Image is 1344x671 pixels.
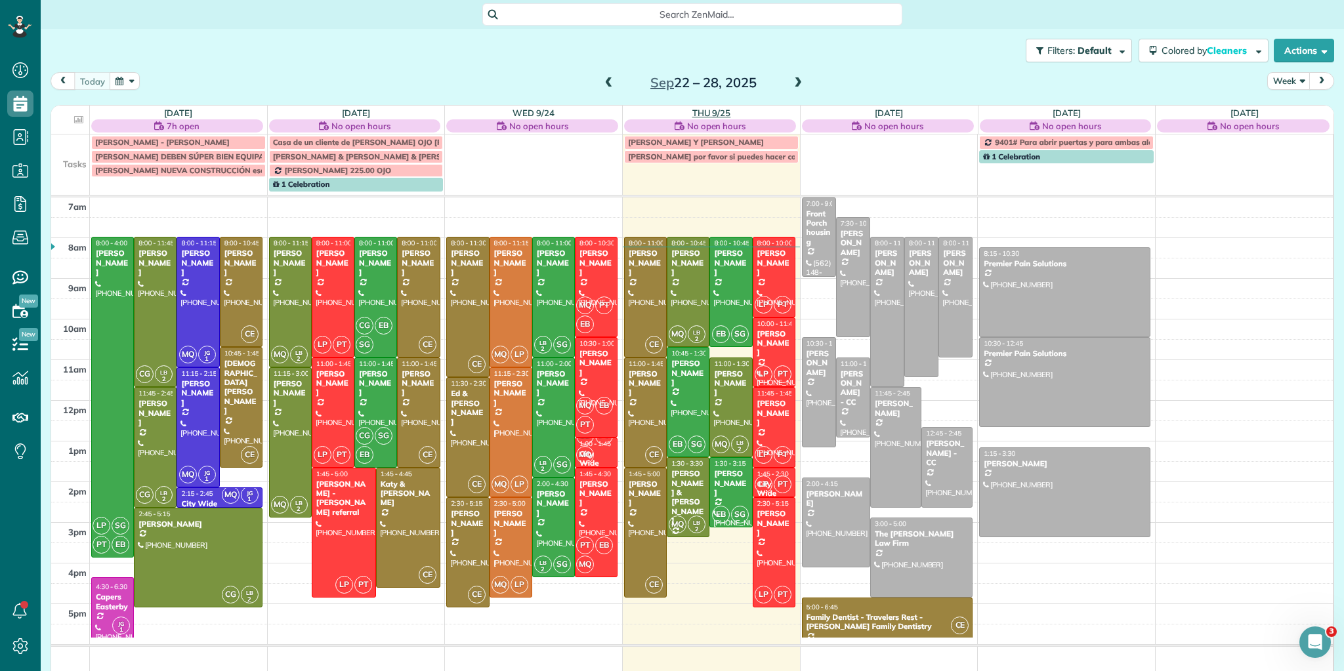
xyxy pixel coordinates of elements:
div: Premier Pain Solutions [983,349,1146,358]
span: 11:00 - 1:45 [629,359,664,368]
div: [PERSON_NAME] [493,379,528,407]
span: 8:00 - 11:15 [181,239,217,247]
span: 12pm [63,405,87,415]
span: 1:45 - 2:30 [757,470,789,478]
small: 2 [291,353,307,365]
div: [PERSON_NAME] [493,509,528,537]
small: 2 [156,373,172,386]
span: 3pm [68,527,87,537]
span: 11:45 - 1:45 [757,389,793,397]
small: 2 [156,493,172,506]
span: MQ [179,346,197,363]
span: SG [553,556,571,573]
div: [PERSON_NAME] [579,349,614,377]
div: [PERSON_NAME] [874,399,917,418]
div: [PERSON_NAME] [273,379,308,407]
span: CG [136,365,154,383]
span: LP [755,446,772,464]
div: [PERSON_NAME] [757,249,791,277]
span: LB [160,369,167,376]
span: 11:00 - 2:00 [537,359,572,368]
span: 10:30 - 12:45 [984,339,1023,348]
div: Family Dentist - Travelers Rest - [PERSON_NAME] Family Dentistry [806,613,969,632]
button: Week [1267,72,1311,90]
span: No open hours [1220,119,1279,132]
span: [PERSON_NAME] NUEVA CONSTRUCCIÓN escaleras [95,165,287,175]
a: Filters: Default [1019,39,1132,62]
span: 9am [68,283,87,293]
span: CE [241,325,259,343]
span: PT [333,446,350,464]
span: JG [247,489,253,497]
span: 1:30 - 3:30 [671,459,703,468]
span: 7:30 - 10:30 [841,219,876,228]
button: Filters: Default [1026,39,1132,62]
div: [PERSON_NAME] - CC [840,369,866,407]
span: [PERSON_NAME] 225.00 OJO [285,165,392,175]
div: [PERSON_NAME] [840,229,866,257]
a: Wed 9/24 [513,108,555,118]
span: LP [335,576,353,594]
small: 2 [535,563,551,576]
div: [PERSON_NAME] [579,249,614,277]
div: [PERSON_NAME] [806,349,832,377]
span: CE [468,356,486,373]
h2: 22 – 28, 2025 [621,75,786,90]
span: 11:00 - 1:30 [714,359,749,368]
a: [DATE] [875,108,903,118]
span: MQ [576,556,594,573]
span: LP [314,446,331,464]
span: LP [511,476,528,493]
span: CE [468,586,486,603]
small: 2 [291,503,307,516]
span: EB [576,315,594,333]
span: CE [951,617,969,634]
span: 2:15 - 2:45 [181,489,213,498]
span: 10:45 - 1:30 [671,349,707,357]
span: SG [356,336,373,354]
span: 1pm [68,445,87,456]
span: 10:30 - 1:00 [579,339,615,348]
button: Colored byCleaners [1139,39,1269,62]
span: 8:00 - 11:15 [494,239,530,247]
span: SG [731,506,749,523]
span: LP [755,476,772,493]
div: [PERSON_NAME] [757,329,791,357]
iframe: Intercom live chat [1299,626,1331,658]
div: [PERSON_NAME] [273,249,308,277]
span: Default [1078,45,1112,56]
span: EB [112,536,129,554]
span: LP [511,346,528,363]
button: today [74,72,111,90]
span: CG [356,317,373,335]
div: [PERSON_NAME] [536,249,571,277]
span: 11am [63,364,87,375]
span: LB [693,329,700,336]
span: No open hours [331,119,390,132]
div: [PERSON_NAME] [671,249,705,277]
div: [PERSON_NAME] [138,519,259,529]
div: [PERSON_NAME] [316,249,350,277]
span: LB [246,589,253,596]
div: [DEMOGRAPHIC_DATA][PERSON_NAME] [224,359,259,415]
div: [PERSON_NAME] [401,249,436,277]
span: MQ [669,516,686,533]
span: 11:30 - 2:30 [451,379,486,388]
div: [PERSON_NAME] - [PERSON_NAME] referral [316,479,372,518]
span: 4:30 - 6:30 [96,582,127,591]
span: 2:00 - 4:30 [537,479,568,488]
div: [PERSON_NAME] [757,399,791,427]
span: 8:00 - 11:30 [451,239,486,247]
span: CE [468,476,486,493]
span: 8:00 - 11:00 [402,239,437,247]
span: 8:00 - 11:15 [274,239,309,247]
span: 8:00 - 10:30 [579,239,615,247]
button: prev [51,72,75,90]
a: [DATE] [164,108,192,118]
span: CE [419,336,436,354]
span: 8:00 - 11:00 [359,239,394,247]
small: 2 [688,523,705,536]
span: PT [354,576,372,594]
div: [PERSON_NAME] & [PERSON_NAME] [671,469,705,525]
span: 7am [68,201,87,212]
